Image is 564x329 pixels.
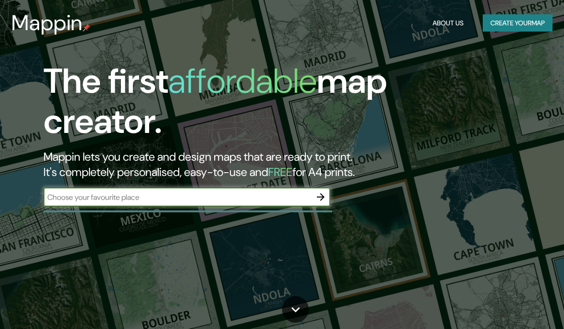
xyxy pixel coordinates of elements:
h2: Mappin lets you create and design maps that are ready to print. It's completely personalised, eas... [43,149,495,180]
button: About Us [429,14,467,32]
h1: affordable [168,59,317,103]
h5: FREE [268,164,293,179]
input: Choose your favourite place [43,192,311,203]
h1: The first map creator. [43,61,495,149]
button: Create yourmap [483,14,553,32]
img: mappin-pin [83,24,90,32]
h3: Mappin [11,11,83,35]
